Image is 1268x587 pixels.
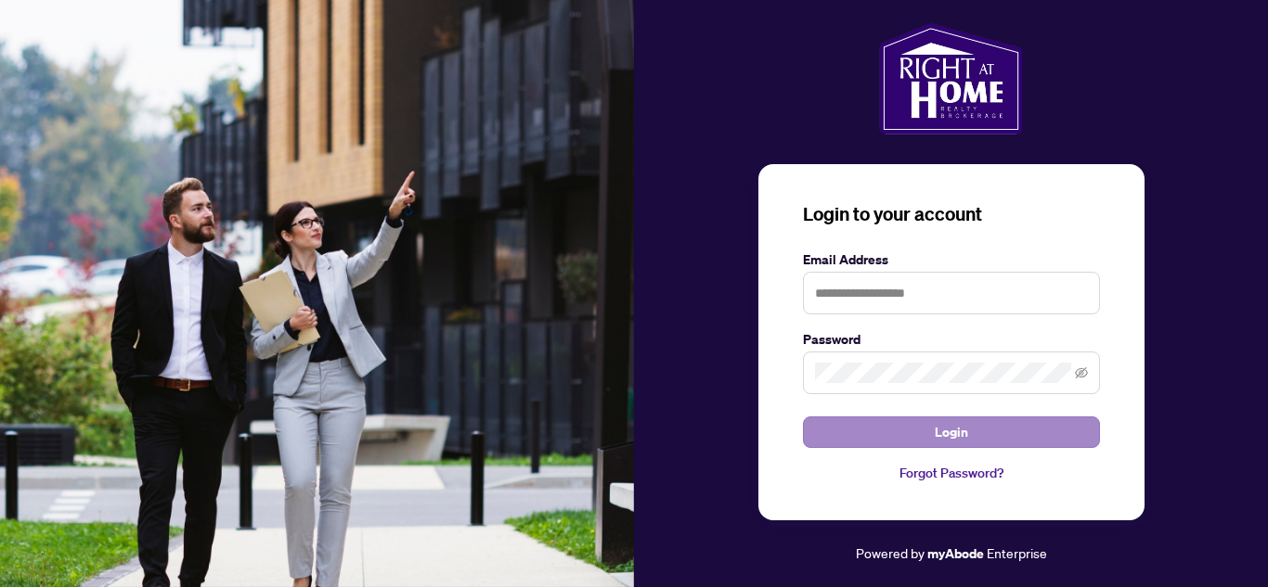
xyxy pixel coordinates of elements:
[879,23,1023,134] img: ma-logo
[856,544,925,561] span: Powered by
[927,543,984,564] a: myAbode
[803,249,1100,270] label: Email Address
[803,463,1100,483] a: Forgot Password?
[803,201,1100,227] h3: Login to your account
[803,416,1100,448] button: Login
[935,417,968,447] span: Login
[1075,366,1088,379] span: eye-invisible
[987,544,1047,561] span: Enterprise
[803,329,1100,350] label: Password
